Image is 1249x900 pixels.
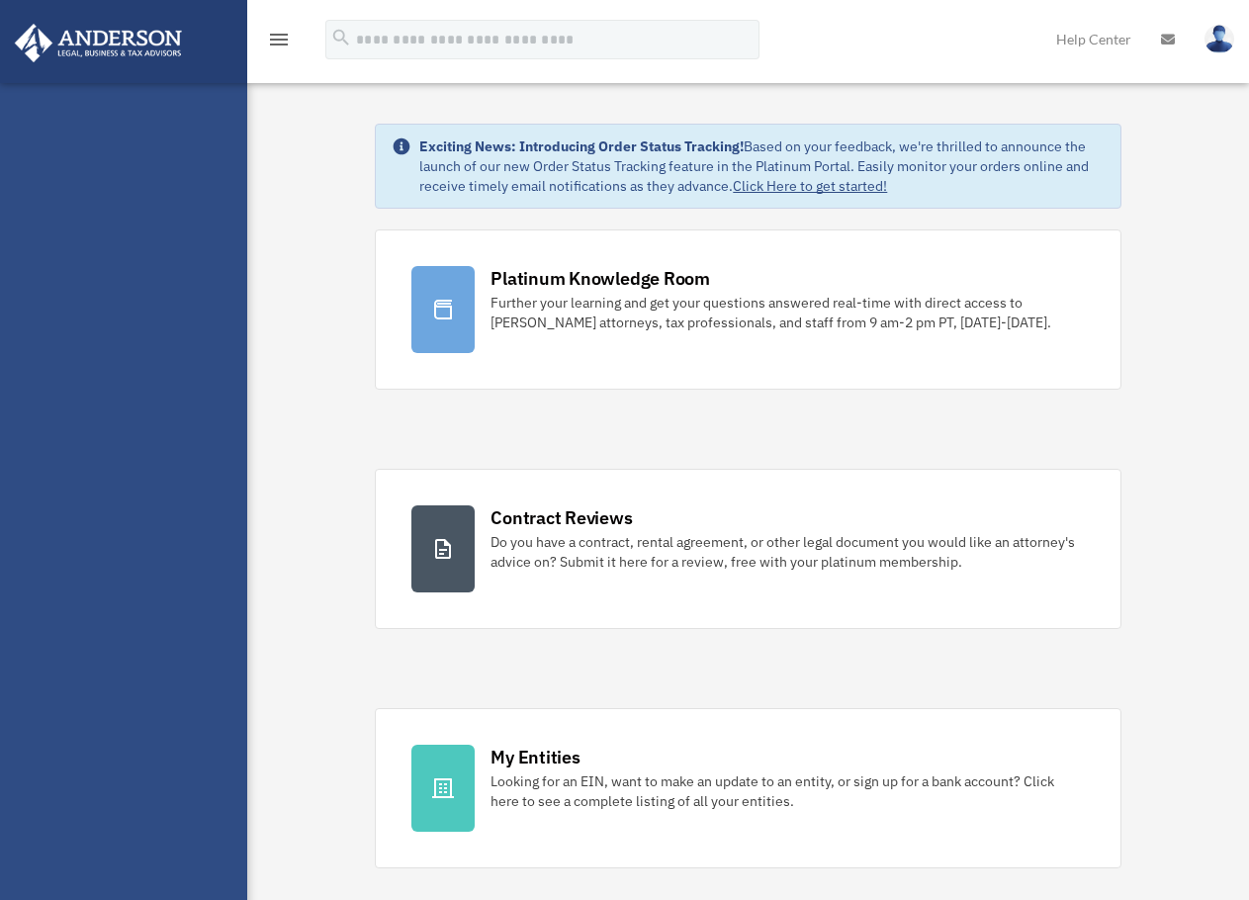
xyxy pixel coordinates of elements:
div: Platinum Knowledge Room [491,266,710,291]
a: My Entities Looking for an EIN, want to make an update to an entity, or sign up for a bank accoun... [375,708,1120,868]
strong: Exciting News: Introducing Order Status Tracking! [419,137,744,155]
div: Based on your feedback, we're thrilled to announce the launch of our new Order Status Tracking fe... [419,136,1104,196]
a: Platinum Knowledge Room Further your learning and get your questions answered real-time with dire... [375,229,1120,390]
a: menu [267,35,291,51]
i: menu [267,28,291,51]
a: Click Here to get started! [733,177,887,195]
div: Contract Reviews [491,505,632,530]
a: Contract Reviews Do you have a contract, rental agreement, or other legal document you would like... [375,469,1120,629]
div: My Entities [491,745,580,769]
img: Anderson Advisors Platinum Portal [9,24,188,62]
i: search [330,27,352,48]
img: User Pic [1204,25,1234,53]
div: Further your learning and get your questions answered real-time with direct access to [PERSON_NAM... [491,293,1084,332]
div: Do you have a contract, rental agreement, or other legal document you would like an attorney's ad... [491,532,1084,572]
div: Looking for an EIN, want to make an update to an entity, or sign up for a bank account? Click her... [491,771,1084,811]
